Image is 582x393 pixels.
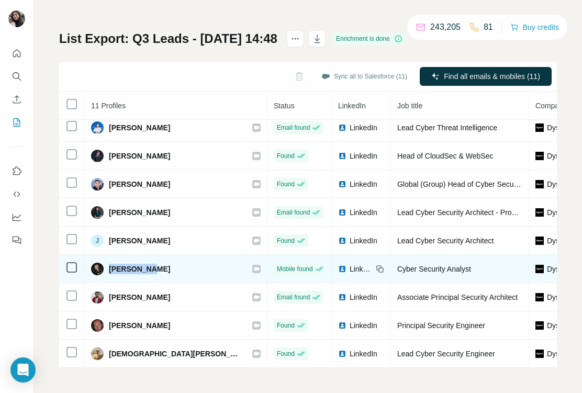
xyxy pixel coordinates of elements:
[338,123,346,132] img: LinkedIn logo
[277,236,295,245] span: Found
[8,231,25,250] button: Feedback
[109,320,170,331] span: [PERSON_NAME]
[535,152,544,160] img: company-logo
[547,151,568,161] span: Dyson
[333,32,406,45] div: Enrichment is done
[109,235,170,246] span: [PERSON_NAME]
[91,234,104,247] div: J
[547,349,568,359] span: Dyson
[91,347,104,360] img: Avatar
[8,44,25,63] button: Quick start
[91,150,104,162] img: Avatar
[397,102,422,110] span: Job title
[109,151,170,161] span: [PERSON_NAME]
[535,180,544,188] img: company-logo
[8,67,25,86] button: Search
[535,265,544,273] img: company-logo
[8,113,25,132] button: My lists
[350,179,377,189] span: LinkedIn
[547,179,568,189] span: Dyson
[510,20,559,35] button: Buy credits
[277,293,310,302] span: Email found
[277,321,295,330] span: Found
[109,122,170,133] span: [PERSON_NAME]
[277,208,310,217] span: Email found
[350,349,377,359] span: LinkedIn
[397,265,471,273] span: Cyber Security Analyst
[350,151,377,161] span: LinkedIn
[397,350,495,358] span: Lead Cyber Security Engineer
[10,357,36,383] div: Open Intercom Messenger
[8,162,25,181] button: Use Surfe on LinkedIn
[397,293,518,301] span: Associate Principal Security Architect
[338,321,346,330] img: LinkedIn logo
[535,237,544,245] img: company-logo
[430,21,461,33] p: 243,205
[397,208,529,217] span: Lead Cyber Security Architect - Products
[338,350,346,358] img: LinkedIn logo
[8,90,25,109] button: Enrich CSV
[547,320,568,331] span: Dyson
[535,293,544,301] img: company-logo
[277,151,295,161] span: Found
[350,292,377,302] span: LinkedIn
[350,235,377,246] span: LinkedIn
[547,264,568,274] span: Dyson
[350,320,377,331] span: LinkedIn
[397,152,493,160] span: Head of CloudSec & WebSec
[535,350,544,358] img: company-logo
[338,102,366,110] span: LinkedIn
[91,206,104,219] img: Avatar
[444,71,540,82] span: Find all emails & mobiles (11)
[91,121,104,134] img: Avatar
[397,237,494,245] span: Lead Cyber Security Architect
[535,102,567,110] span: Company
[277,123,310,132] span: Email found
[8,208,25,227] button: Dashboard
[109,179,170,189] span: [PERSON_NAME]
[547,292,568,302] span: Dyson
[397,123,497,132] span: Lead Cyber Threat Intelligence
[350,207,377,218] span: LinkedIn
[8,10,25,27] img: Avatar
[91,291,104,304] img: Avatar
[484,21,493,33] p: 81
[91,263,104,275] img: Avatar
[338,237,346,245] img: LinkedIn logo
[338,180,346,188] img: LinkedIn logo
[547,122,568,133] span: Dyson
[277,179,295,189] span: Found
[91,178,104,190] img: Avatar
[338,208,346,217] img: LinkedIn logo
[535,123,544,132] img: company-logo
[109,349,242,359] span: [DEMOGRAPHIC_DATA][PERSON_NAME]
[274,102,295,110] span: Status
[350,264,373,274] span: LinkedIn
[59,30,277,47] h1: List Export: Q3 Leads - [DATE] 14:48
[338,152,346,160] img: LinkedIn logo
[338,265,346,273] img: LinkedIn logo
[91,102,126,110] span: 11 Profiles
[535,208,544,217] img: company-logo
[397,321,485,330] span: Principal Security Engineer
[277,264,313,274] span: Mobile found
[109,292,170,302] span: [PERSON_NAME]
[277,349,295,358] span: Found
[420,67,552,86] button: Find all emails & mobiles (11)
[338,293,346,301] img: LinkedIn logo
[547,235,568,246] span: Dyson
[314,69,415,84] button: Sync all to Salesforce (11)
[350,122,377,133] span: LinkedIn
[535,321,544,330] img: company-logo
[287,30,304,47] button: actions
[8,185,25,204] button: Use Surfe API
[547,207,568,218] span: Dyson
[109,264,170,274] span: [PERSON_NAME]
[91,319,104,332] img: Avatar
[109,207,170,218] span: [PERSON_NAME]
